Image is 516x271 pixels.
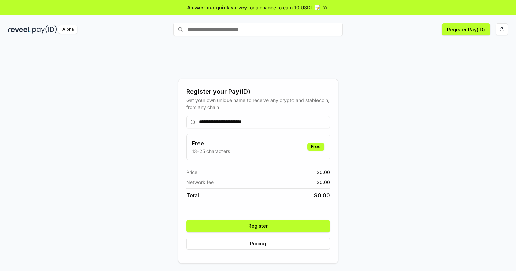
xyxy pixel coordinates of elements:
[186,238,330,250] button: Pricing
[186,97,330,111] div: Get your own unique name to receive any crypto and stablecoin, from any chain
[314,191,330,199] span: $ 0.00
[316,179,330,186] span: $ 0.00
[186,169,197,176] span: Price
[186,179,214,186] span: Network fee
[58,25,77,34] div: Alpha
[187,4,247,11] span: Answer our quick survey
[442,23,490,35] button: Register Pay(ID)
[8,25,31,34] img: reveel_dark
[248,4,321,11] span: for a chance to earn 10 USDT 📝
[32,25,57,34] img: pay_id
[192,147,230,155] p: 13-25 characters
[186,191,199,199] span: Total
[186,87,330,97] div: Register your Pay(ID)
[186,220,330,232] button: Register
[307,143,324,151] div: Free
[192,139,230,147] h3: Free
[316,169,330,176] span: $ 0.00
